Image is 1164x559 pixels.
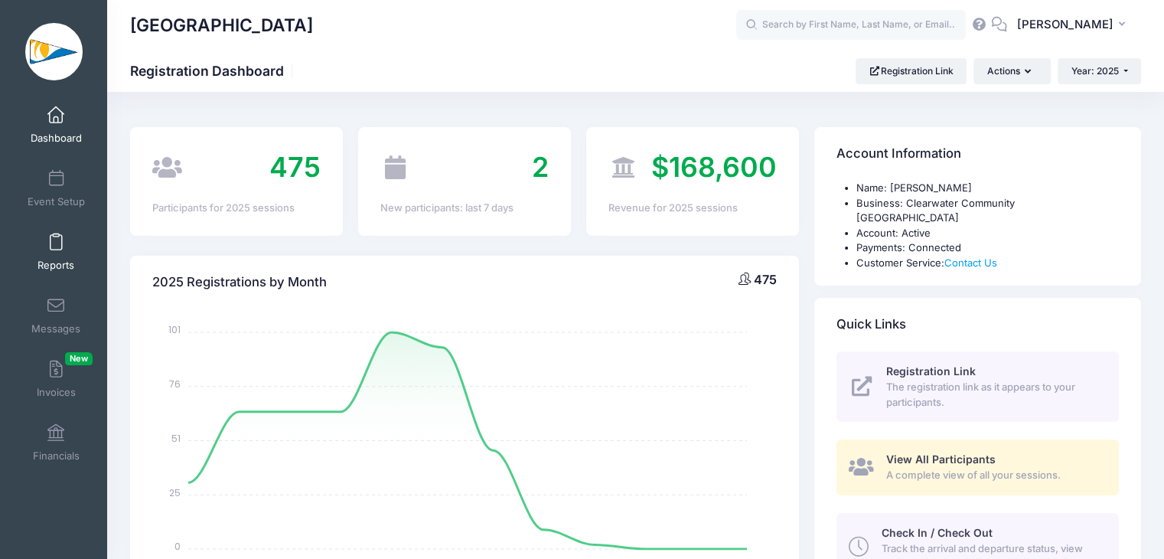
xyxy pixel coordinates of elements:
[169,378,181,391] tspan: 76
[380,201,549,216] div: New participants: last 7 days
[20,98,93,152] a: Dashboard
[37,386,76,399] span: Invoices
[836,132,961,176] h4: Account Information
[886,453,996,466] span: View All Participants
[973,58,1050,84] button: Actions
[886,468,1101,483] span: A complete view of all your sessions.
[836,440,1119,495] a: View All Participants A complete view of all your sessions.
[31,322,80,335] span: Messages
[31,132,82,145] span: Dashboard
[856,256,1119,271] li: Customer Service:
[168,323,181,336] tspan: 101
[856,181,1119,196] li: Name: [PERSON_NAME]
[1058,58,1141,84] button: Year: 2025
[1017,16,1113,33] span: [PERSON_NAME]
[152,201,321,216] div: Participants for 2025 sessions
[37,259,74,272] span: Reports
[836,351,1119,422] a: Registration Link The registration link as it appears to your participants.
[25,23,83,80] img: Clearwater Community Sailing Center
[651,150,777,184] span: $168,600
[608,201,777,216] div: Revenue for 2025 sessions
[856,240,1119,256] li: Payments: Connected
[174,540,181,553] tspan: 0
[1071,65,1119,77] span: Year: 2025
[20,225,93,279] a: Reports
[944,257,997,269] a: Contact Us
[28,195,85,208] span: Event Setup
[20,416,93,469] a: Financials
[886,380,1101,410] span: The registration link as it appears to your participants.
[532,150,549,184] span: 2
[130,63,297,79] h1: Registration Dashboard
[130,8,313,43] h1: [GEOGRAPHIC_DATA]
[1007,8,1141,43] button: [PERSON_NAME]
[20,289,93,342] a: Messages
[269,150,321,184] span: 475
[20,162,93,215] a: Event Setup
[754,272,777,287] span: 475
[836,303,906,347] h4: Quick Links
[33,449,80,463] span: Financials
[886,364,976,378] span: Registration Link
[856,226,1119,241] li: Account: Active
[169,485,181,499] tspan: 25
[856,58,967,84] a: Registration Link
[20,352,93,406] a: InvoicesNew
[65,352,93,365] span: New
[736,10,966,41] input: Search by First Name, Last Name, or Email...
[171,432,181,445] tspan: 51
[152,260,327,304] h4: 2025 Registrations by Month
[881,526,992,539] span: Check In / Check Out
[856,196,1119,226] li: Business: Clearwater Community [GEOGRAPHIC_DATA]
